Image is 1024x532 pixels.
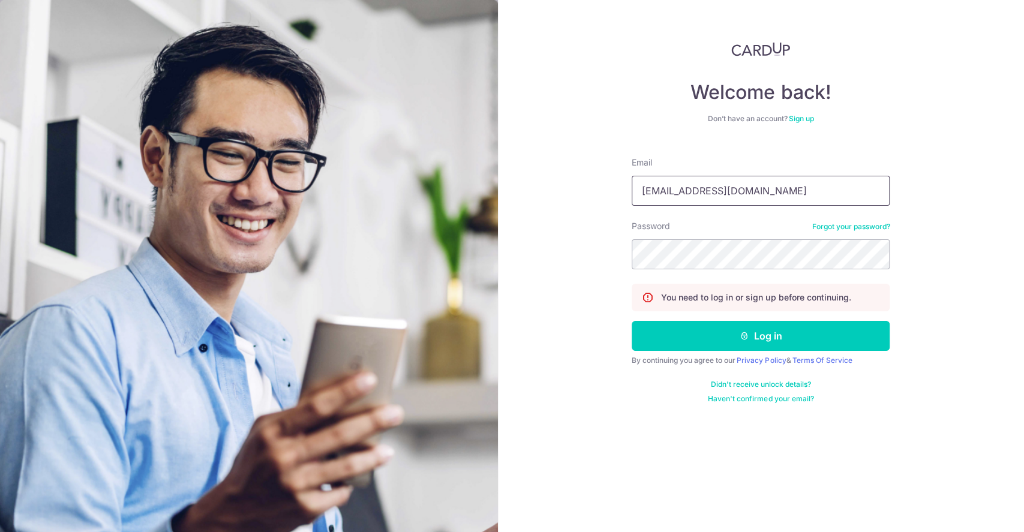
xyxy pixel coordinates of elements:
label: Password [632,220,670,232]
h4: Welcome back! [632,80,890,104]
a: Haven't confirmed your email? [708,394,813,404]
button: Log in [632,321,890,351]
a: Forgot your password? [812,222,890,232]
img: CardUp Logo [731,42,790,56]
p: You need to log in or sign up before continuing. [661,291,851,303]
div: Don’t have an account? [632,114,890,124]
div: By continuing you agree to our & [632,356,890,365]
a: Privacy Policy [737,356,786,365]
a: Didn't receive unlock details? [711,380,811,389]
a: Terms Of Service [792,356,852,365]
label: Email [632,157,652,169]
input: Enter your Email [632,176,890,206]
a: Sign up [789,114,814,123]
